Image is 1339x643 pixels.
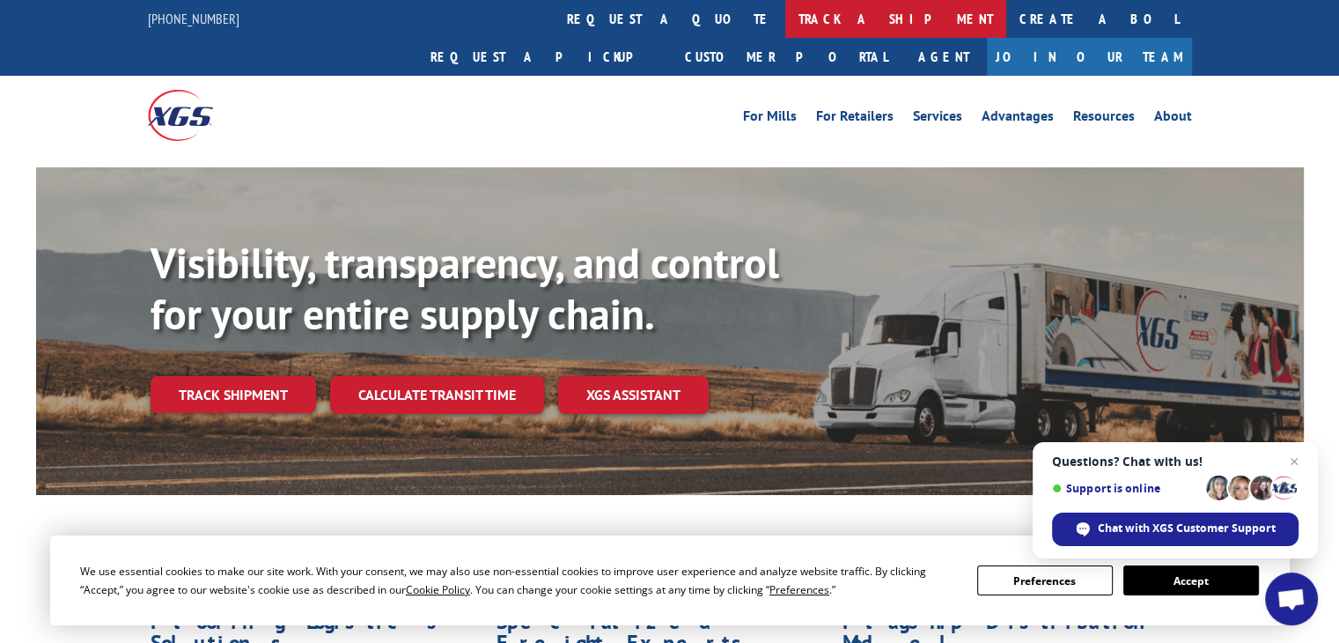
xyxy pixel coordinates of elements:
div: Open chat [1265,573,1318,625]
a: [PHONE_NUMBER] [148,10,239,27]
div: We use essential cookies to make our site work. With your consent, we may also use non-essential ... [80,562,956,599]
div: Chat with XGS Customer Support [1052,513,1299,546]
span: Support is online [1052,482,1200,495]
span: Close chat [1284,451,1305,472]
a: Calculate transit time [330,376,544,414]
span: Preferences [769,582,829,597]
span: Questions? Chat with us! [1052,455,1299,469]
a: XGS ASSISTANT [558,376,709,414]
a: Agent [901,38,987,76]
a: For Retailers [816,109,894,129]
a: Resources [1073,109,1135,129]
button: Preferences [977,565,1113,595]
a: About [1154,109,1192,129]
a: Customer Portal [672,38,901,76]
button: Accept [1123,565,1259,595]
a: Services [913,109,962,129]
a: Advantages [982,109,1054,129]
a: Join Our Team [987,38,1192,76]
a: Track shipment [151,376,316,413]
a: Request a pickup [417,38,672,76]
b: Visibility, transparency, and control for your entire supply chain. [151,235,779,341]
span: Chat with XGS Customer Support [1098,521,1276,536]
div: Cookie Consent Prompt [50,536,1290,625]
a: For Mills [743,109,797,129]
span: Cookie Policy [406,582,470,597]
